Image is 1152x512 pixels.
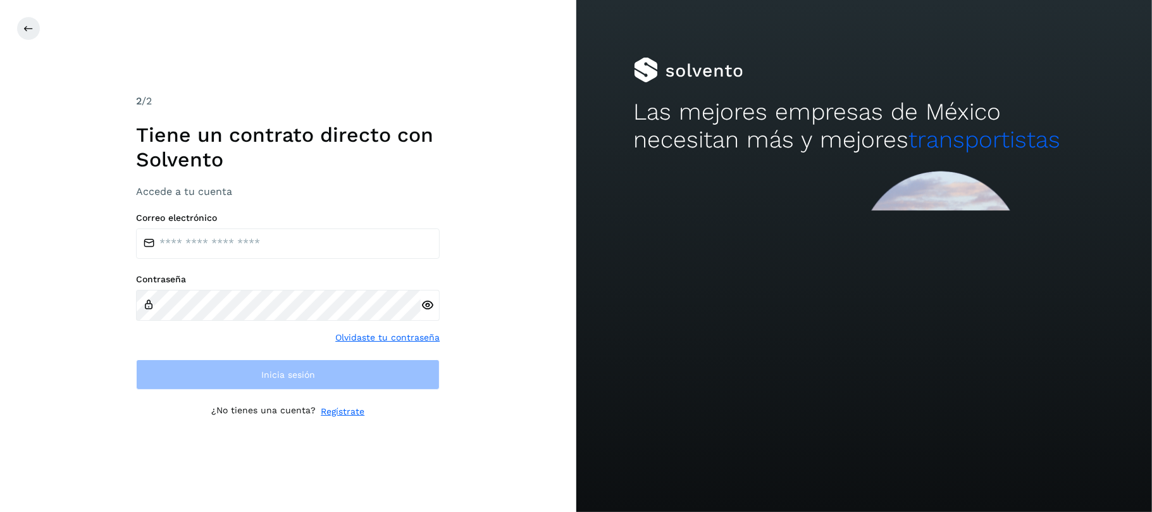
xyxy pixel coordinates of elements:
[136,213,440,223] label: Correo electrónico
[136,123,440,172] h1: Tiene un contrato directo con Solvento
[136,359,440,390] button: Inicia sesión
[211,405,316,418] p: ¿No tienes una cuenta?
[136,94,440,109] div: /2
[136,185,440,197] h3: Accede a tu cuenta
[634,98,1094,154] h2: Las mejores empresas de México necesitan más y mejores
[909,126,1061,153] span: transportistas
[136,95,142,107] span: 2
[261,370,315,379] span: Inicia sesión
[136,274,440,285] label: Contraseña
[321,405,364,418] a: Regístrate
[335,331,440,344] a: Olvidaste tu contraseña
